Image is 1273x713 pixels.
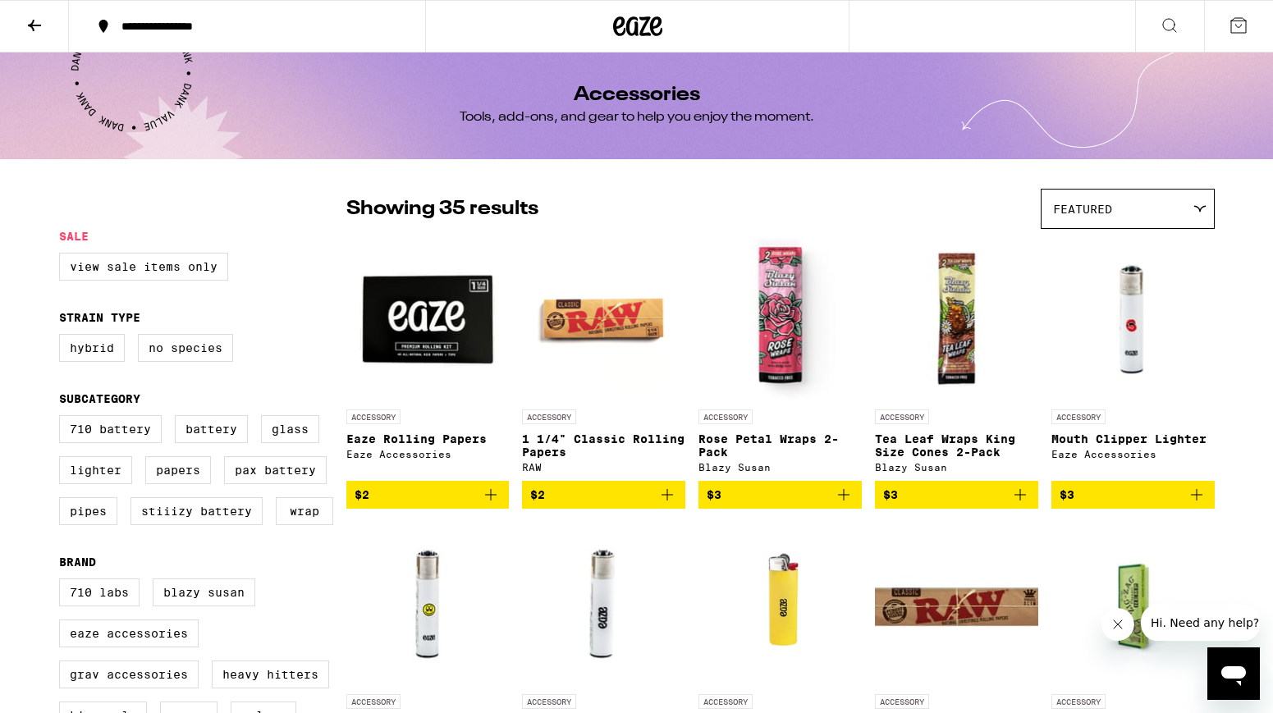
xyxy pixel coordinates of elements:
label: Battery [175,415,248,443]
span: $3 [707,488,721,501]
label: Glass [261,415,319,443]
label: Hybrid [59,334,125,362]
a: Open page for 1 1/4" Classic Rolling Papers from RAW [522,237,685,481]
label: Blazy Susan [153,578,255,606]
img: Eaze Accessories - Eaze Rolling Papers [346,237,510,401]
iframe: Message from company [1141,605,1260,641]
p: ACCESSORY [698,694,753,709]
span: $2 [530,488,545,501]
label: View Sale Items Only [59,253,228,281]
a: Open page for Rose Petal Wraps 2-Pack from Blazy Susan [698,237,862,481]
p: ACCESSORY [522,409,576,424]
p: Showing 35 results [346,195,538,223]
label: PAX Battery [224,456,327,484]
span: $3 [1060,488,1074,501]
label: Pipes [59,497,117,525]
legend: Subcategory [59,392,140,405]
a: Open page for Tea Leaf Wraps King Size Cones 2-Pack from Blazy Susan [875,237,1038,481]
img: Zig-Zag - 1 1/4" Organic Hemp Papers [1051,522,1215,686]
label: Lighter [59,456,132,484]
p: ACCESSORY [346,409,401,424]
label: Eaze Accessories [59,619,199,647]
img: RAW - King Size Slim Classic Rolling Papers [875,522,1038,686]
legend: Sale [59,230,89,243]
legend: Brand [59,555,96,569]
legend: Strain Type [59,311,140,324]
img: Eaze Accessories - Smiley Clipper Lighter [346,522,510,686]
label: 710 Labs [59,578,140,606]
label: GRAV Accessories [59,660,199,688]
img: RAW - 1 1/4" Classic Rolling Papers [522,237,685,401]
iframe: Button to launch messaging window [1207,647,1260,700]
div: Blazy Susan [698,462,862,473]
button: Add to bag [875,481,1038,509]
p: ACCESSORY [346,694,401,709]
label: No Species [138,334,233,362]
img: Blazy Susan - Rose Petal Wraps 2-Pack [698,237,862,401]
p: Tea Leaf Wraps King Size Cones 2-Pack [875,432,1038,459]
div: Eaze Accessories [346,449,510,459]
label: Heavy Hitters [212,660,329,688]
img: Eaze Accessories - Mouth Clipper Lighter [1051,237,1215,401]
a: Open page for Mouth Clipper Lighter from Eaze Accessories [1051,237,1215,481]
p: ACCESSORY [1051,409,1106,424]
span: $3 [883,488,898,501]
p: ACCESSORY [522,694,576,709]
h1: Accessories [574,85,700,105]
span: Featured [1053,203,1112,216]
label: 710 Battery [59,415,162,443]
button: Add to bag [522,481,685,509]
p: ACCESSORY [875,409,929,424]
p: ACCESSORY [698,409,753,424]
p: Mouth Clipper Lighter [1051,432,1215,446]
p: ACCESSORY [875,694,929,709]
p: 1 1/4" Classic Rolling Papers [522,432,685,459]
img: Eaze Accessories - White Eaze Clipper Lighter [522,522,685,686]
img: Eaze Accessories - Yellow BIC Lighter [717,522,844,686]
p: Eaze Rolling Papers [346,432,510,446]
button: Add to bag [346,481,510,509]
img: Blazy Susan - Tea Leaf Wraps King Size Cones 2-Pack [875,237,1038,401]
button: Add to bag [698,481,862,509]
div: RAW [522,462,685,473]
label: STIIIZY Battery [131,497,263,525]
button: Add to bag [1051,481,1215,509]
p: Rose Petal Wraps 2-Pack [698,432,862,459]
div: Eaze Accessories [1051,449,1215,459]
a: Open page for Eaze Rolling Papers from Eaze Accessories [346,237,510,481]
p: ACCESSORY [1051,694,1106,709]
div: Blazy Susan [875,462,1038,473]
iframe: Close message [1101,608,1134,641]
label: Wrap [276,497,333,525]
div: Tools, add-ons, and gear to help you enjoy the moment. [460,108,814,126]
span: $2 [355,488,369,501]
label: Papers [145,456,211,484]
